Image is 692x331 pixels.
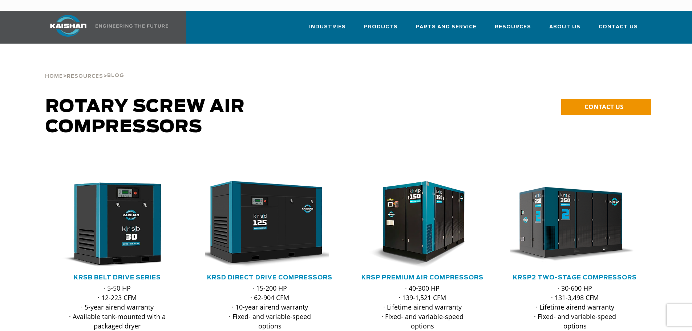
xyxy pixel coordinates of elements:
span: Rotary Screw Air Compressors [45,98,245,136]
a: Parts and Service [416,17,477,42]
span: Resources [495,23,531,31]
a: Resources [495,17,531,42]
span: CONTACT US [584,102,623,111]
div: > > [45,55,124,82]
a: Products [364,17,398,42]
span: Parts and Service [416,23,477,31]
a: Home [45,73,63,79]
span: Resources [67,74,103,79]
div: krsp150 [358,181,487,268]
a: Kaishan USA [41,11,170,44]
a: Contact Us [599,17,638,42]
a: About Us [549,17,580,42]
a: KRSD Direct Drive Compressors [207,275,332,280]
img: krsb30 [47,181,177,268]
a: Industries [309,17,346,42]
div: krsp350 [510,181,640,268]
a: KRSP2 Two-Stage Compressors [513,275,637,280]
div: krsb30 [53,181,182,268]
img: Engineering the future [96,24,168,28]
p: · 15-200 HP · 62-904 CFM · 10-year airend warranty · Fixed- and variable-speed options [220,283,320,331]
span: Blog [107,73,124,78]
img: kaishan logo [41,15,96,37]
img: krsp350 [505,181,634,268]
img: krsp150 [352,181,482,268]
p: · 40-300 HP · 139-1,521 CFM · Lifetime airend warranty · Fixed- and variable-speed options [372,283,473,331]
div: krsd125 [205,181,335,268]
a: KRSB Belt Drive Series [74,275,161,280]
a: KRSP Premium Air Compressors [361,275,483,280]
p: · 30-600 HP · 131-3,498 CFM · Lifetime airend warranty · Fixed- and variable-speed options [525,283,625,331]
span: Contact Us [599,23,638,31]
span: Industries [309,23,346,31]
a: Resources [67,73,103,79]
img: krsd125 [200,181,329,268]
span: About Us [549,23,580,31]
span: Home [45,74,63,79]
a: CONTACT US [561,99,651,115]
span: Products [364,23,398,31]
